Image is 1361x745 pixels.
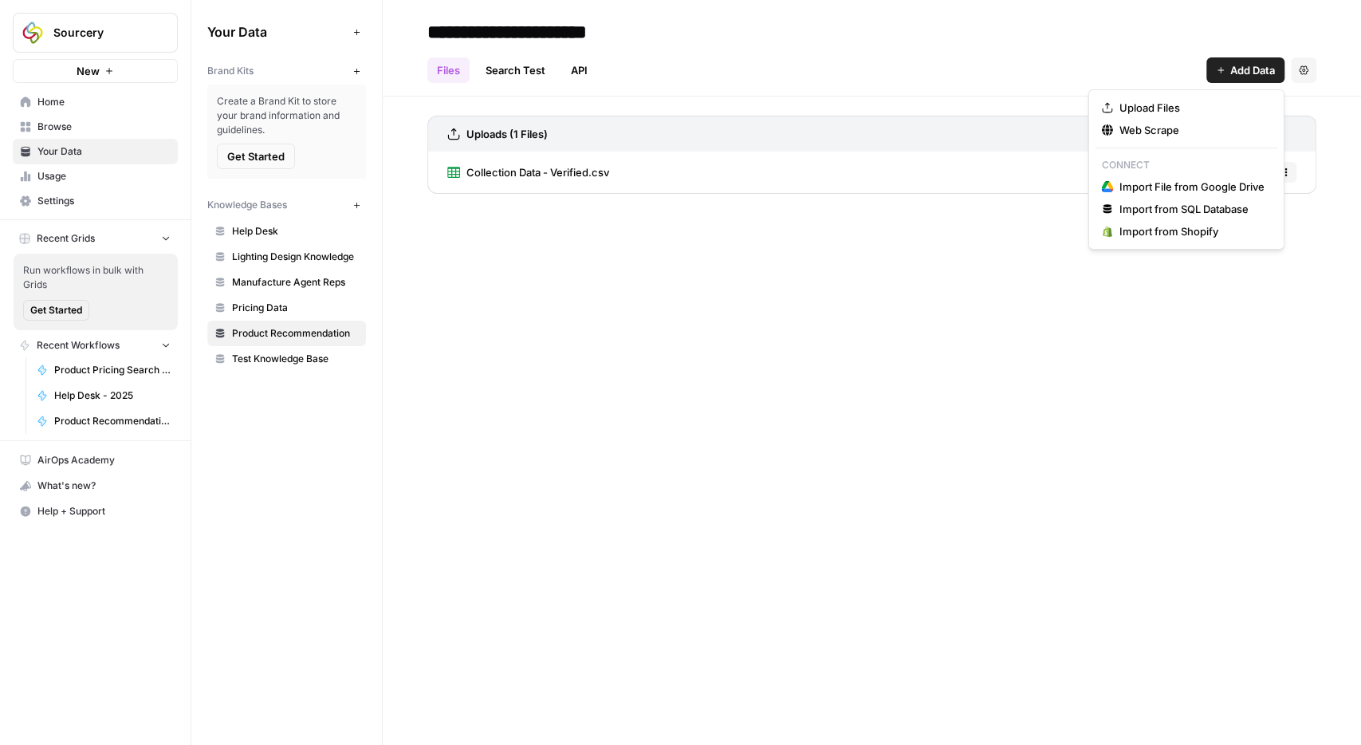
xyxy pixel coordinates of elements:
[1206,57,1284,83] button: Add Data
[1119,179,1265,195] span: Import File from Google Drive
[14,474,177,498] div: What's new?
[30,303,82,317] span: Get Started
[232,224,359,238] span: Help Desk
[30,383,178,408] a: Help Desk - 2025
[207,22,347,41] span: Your Data
[13,139,178,164] a: Your Data
[447,152,609,193] a: Collection Data - Verified.csv
[1119,201,1265,217] span: Import from SQL Database
[1095,155,1277,175] p: Connect
[466,126,548,142] h3: Uploads (1 Files)
[37,95,171,109] span: Home
[1119,223,1265,239] span: Import from Shopify
[13,499,178,524] button: Help + Support
[37,194,171,208] span: Settings
[207,321,366,346] a: Product Recommendation
[207,244,366,270] a: Lighting Design Knowledge
[217,94,356,137] span: Create a Brand Kit to store your brand information and guidelines.
[13,164,178,189] a: Usage
[476,57,555,83] a: Search Test
[30,357,178,383] a: Product Pricing Search - 2025
[232,275,359,290] span: Manufacture Agent Reps
[1088,89,1284,250] div: Add Data
[18,18,47,47] img: Sourcery Logo
[13,333,178,357] button: Recent Workflows
[447,116,548,152] a: Uploads (1 Files)
[54,363,171,377] span: Product Pricing Search - 2025
[13,227,178,250] button: Recent Grids
[207,270,366,295] a: Manufacture Agent Reps
[37,144,171,159] span: Your Data
[207,64,254,78] span: Brand Kits
[207,198,287,212] span: Knowledge Bases
[561,57,597,83] a: API
[1119,100,1265,116] span: Upload Files
[232,352,359,366] span: Test Knowledge Base
[13,447,178,473] a: AirOps Academy
[30,408,178,434] a: Product Recommendations - 2025
[13,188,178,214] a: Settings
[466,164,609,180] span: Collection Data - Verified.csv
[37,453,171,467] span: AirOps Academy
[54,414,171,428] span: Product Recommendations - 2025
[23,300,89,321] button: Get Started
[23,263,168,292] span: Run workflows in bulk with Grids
[227,148,285,164] span: Get Started
[13,13,178,53] button: Workspace: Sourcery
[207,295,366,321] a: Pricing Data
[53,25,150,41] span: Sourcery
[207,219,366,244] a: Help Desk
[1119,122,1265,138] span: Web Scrape
[13,114,178,140] a: Browse
[207,346,366,372] a: Test Knowledge Base
[54,388,171,403] span: Help Desk - 2025
[232,301,359,315] span: Pricing Data
[13,59,178,83] button: New
[13,89,178,115] a: Home
[37,231,95,246] span: Recent Grids
[13,473,178,499] button: What's new?
[37,169,171,183] span: Usage
[37,120,171,134] span: Browse
[37,338,120,353] span: Recent Workflows
[217,144,295,169] button: Get Started
[77,63,100,79] span: New
[37,504,171,518] span: Help + Support
[427,57,470,83] a: Files
[232,250,359,264] span: Lighting Design Knowledge
[232,326,359,341] span: Product Recommendation
[1230,62,1275,78] span: Add Data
